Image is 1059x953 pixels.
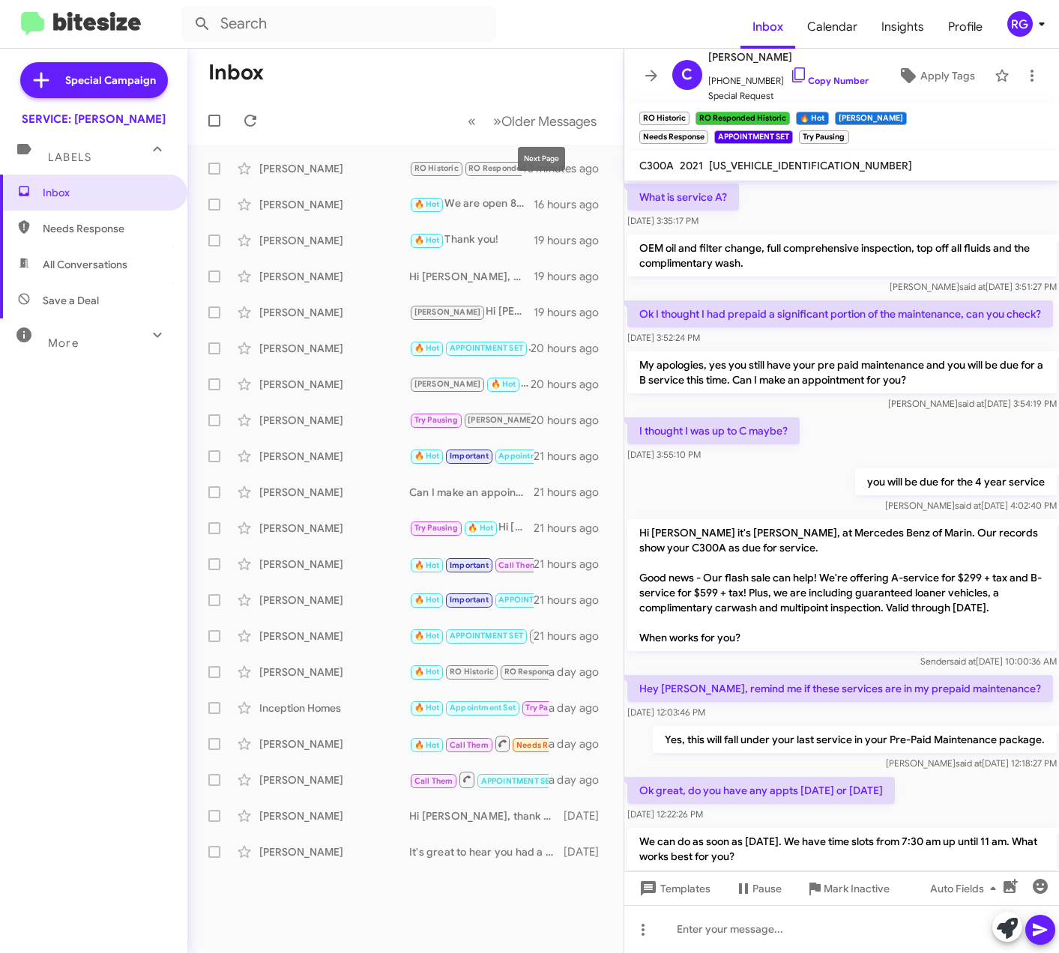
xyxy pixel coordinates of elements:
[549,701,612,715] div: a day ago
[627,519,1057,651] p: Hi [PERSON_NAME] it's [PERSON_NAME], at Mercedes Benz of Marin. Our records show your C300A as du...
[639,112,690,125] small: RO Historic
[414,631,440,641] span: 🔥 Hot
[43,221,170,236] span: Needs Response
[259,413,409,428] div: [PERSON_NAME]
[414,703,440,713] span: 🔥 Hot
[936,5,995,49] a: Profile
[48,151,91,164] span: Labels
[414,776,453,786] span: Call Them
[414,307,481,317] span: [PERSON_NAME]
[414,379,481,389] span: [PERSON_NAME]
[450,343,523,353] span: APPOINTMENT SET
[414,560,440,570] span: 🔥 Hot
[414,235,440,245] span: 🔥 Hot
[65,73,156,88] span: Special Campaign
[708,66,869,88] span: [PHONE_NUMBER]
[259,305,409,320] div: [PERSON_NAME]
[624,875,722,902] button: Templates
[869,5,936,49] span: Insights
[627,449,701,460] span: [DATE] 3:55:10 PM
[887,398,1056,409] span: [PERSON_NAME] [DATE] 3:54:19 PM
[639,130,708,144] small: Needs Response
[627,351,1057,393] p: My apologies, yes you still have your pre paid maintenance and you will be due for a B service th...
[795,5,869,49] span: Calendar
[531,413,612,428] div: 20 hours ago
[531,341,612,356] div: 20 hours ago
[259,197,409,212] div: [PERSON_NAME]
[534,593,612,608] div: 21 hours ago
[259,269,409,284] div: [PERSON_NAME]
[1007,11,1033,37] div: RG
[708,48,869,66] span: [PERSON_NAME]
[414,343,440,353] span: 🔥 Hot
[534,269,612,284] div: 19 hours ago
[259,808,409,823] div: [PERSON_NAME]
[534,629,612,644] div: 21 hours ago
[43,257,127,272] span: All Conversations
[498,595,572,605] span: APPOINTMENT SET
[740,5,795,49] a: Inbox
[796,112,828,125] small: 🔥 Hot
[681,63,693,87] span: C
[259,233,409,248] div: [PERSON_NAME]
[43,185,170,200] span: Inbox
[450,631,523,641] span: APPOINTMENT SET
[794,875,902,902] button: Mark Inactive
[885,757,1056,769] span: [PERSON_NAME] [DATE] 12:18:27 PM
[450,703,516,713] span: Appointment Set
[627,332,700,343] span: [DATE] 3:52:24 PM
[709,159,912,172] span: [US_VEHICLE_IDENTIFICATION_NUMBER]
[468,415,534,425] span: [PERSON_NAME]
[722,875,794,902] button: Pause
[752,875,782,902] span: Pause
[799,130,848,144] small: Try Pausing
[884,62,987,89] button: Apply Tags
[534,305,612,320] div: 19 hours ago
[409,591,534,608] div: $549.00 full detail with clay bar; interior and exterior. It would take a full day and we can res...
[696,112,790,125] small: RO Responded Historic
[549,665,612,680] div: a day ago
[259,844,409,859] div: [PERSON_NAME]
[259,161,409,176] div: [PERSON_NAME]
[409,303,534,321] div: Hi [PERSON_NAME], just following up on a good day and time ?
[48,336,79,350] span: More
[409,375,531,393] div: Thanks!
[884,500,1056,511] span: [PERSON_NAME] [DATE] 4:02:40 PM
[459,106,485,136] button: Previous
[414,740,440,750] span: 🔥 Hot
[409,485,534,500] div: Can I make an appointment for you ?
[498,560,537,570] span: Call Them
[468,163,558,173] span: RO Responded Historic
[259,521,409,536] div: [PERSON_NAME]
[652,726,1056,753] p: Yes, this will fall under your last service in your Pre-Paid Maintenance package.
[549,772,612,787] div: a day ago
[450,595,489,605] span: Important
[930,875,1002,902] span: Auto Fields
[409,770,549,789] div: Hi [PERSON_NAME],Thanks for letting me know. Our system shows the last service recorded here was ...
[824,875,890,902] span: Mark Inactive
[481,776,555,786] span: APPOINTMENT SET
[627,417,800,444] p: I thought I was up to C maybe?
[708,88,869,103] span: Special Request
[957,398,983,409] span: said at
[450,451,489,461] span: Important
[484,106,606,136] button: Next
[639,159,674,172] span: C300A
[259,772,409,787] div: [PERSON_NAME]
[259,701,409,715] div: Inception Homes
[491,379,516,389] span: 🔥 Hot
[259,557,409,572] div: [PERSON_NAME]
[549,736,612,751] div: a day ago
[259,665,409,680] div: [PERSON_NAME]
[680,159,703,172] span: 2021
[516,740,580,750] span: Needs Response
[627,675,1053,702] p: Hey [PERSON_NAME], remind me if these services are in my prepaid maintenance?
[468,112,476,130] span: «
[259,377,409,392] div: [PERSON_NAME]
[889,281,1056,292] span: [PERSON_NAME] [DATE] 3:51:27 PM
[409,411,531,429] div: Liked “Perfect thank you for letting me know !”
[835,112,907,125] small: [PERSON_NAME]
[409,699,549,716] div: thx u
[564,808,612,823] div: [DATE]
